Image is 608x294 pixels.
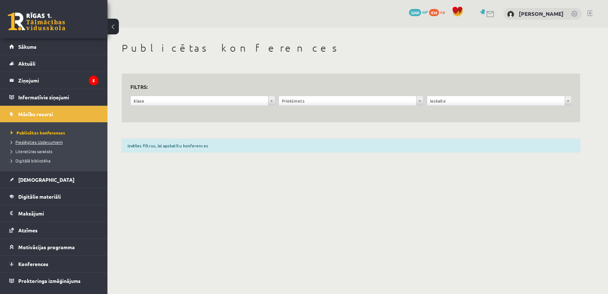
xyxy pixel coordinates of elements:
[18,176,74,183] span: [DEMOGRAPHIC_DATA]
[18,278,81,284] span: Proktoringa izmēģinājums
[279,96,423,105] a: Priekšmets
[427,96,571,105] a: Ieskaite
[9,89,98,105] a: Informatīvie ziņojumi
[11,139,100,145] a: Pieslēgties Uzdevumiem
[11,157,100,164] a: Digitālā bibliotēka
[409,9,428,15] a: 3260 mP
[18,227,38,233] span: Atzīmes
[18,244,75,250] span: Motivācijas programma
[519,10,564,17] a: [PERSON_NAME]
[9,239,98,255] a: Motivācijas programma
[18,193,61,200] span: Digitālie materiāli
[9,171,98,188] a: [DEMOGRAPHIC_DATA]
[9,205,98,222] a: Maksājumi
[9,256,98,272] a: Konferences
[429,9,448,15] a: 434 xp
[11,158,50,163] span: Digitālā bibliotēka
[507,11,514,18] img: Ieva Bringina
[18,205,98,222] legend: Maksājumi
[9,222,98,238] a: Atzīmes
[18,72,98,89] legend: Ziņojumi
[11,148,52,154] span: Literatūras saraksts
[89,76,98,85] i: 5
[134,96,265,105] span: Klase
[11,129,100,136] a: Publicētas konferences
[131,96,275,105] a: Klase
[409,9,421,16] span: 3260
[9,272,98,289] a: Proktoringa izmēģinājums
[122,139,580,152] div: Izvēlies filtrus, lai apskatītu konferences
[422,9,428,15] span: mP
[8,13,65,30] a: Rīgas 1. Tālmācības vidusskola
[9,55,98,72] a: Aktuāli
[18,111,53,117] span: Mācību resursi
[11,130,65,136] span: Publicētas konferences
[430,96,562,105] span: Ieskaite
[282,96,414,105] span: Priekšmets
[11,148,100,155] a: Literatūras saraksts
[130,82,563,92] h3: Filtrs:
[18,60,35,67] span: Aktuāli
[18,43,37,50] span: Sākums
[122,42,580,54] h1: Publicētas konferences
[429,9,439,16] span: 434
[9,72,98,89] a: Ziņojumi5
[9,106,98,122] a: Mācību resursi
[440,9,445,15] span: xp
[18,261,48,267] span: Konferences
[9,188,98,205] a: Digitālie materiāli
[11,139,63,145] span: Pieslēgties Uzdevumiem
[9,38,98,55] a: Sākums
[18,89,98,105] legend: Informatīvie ziņojumi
